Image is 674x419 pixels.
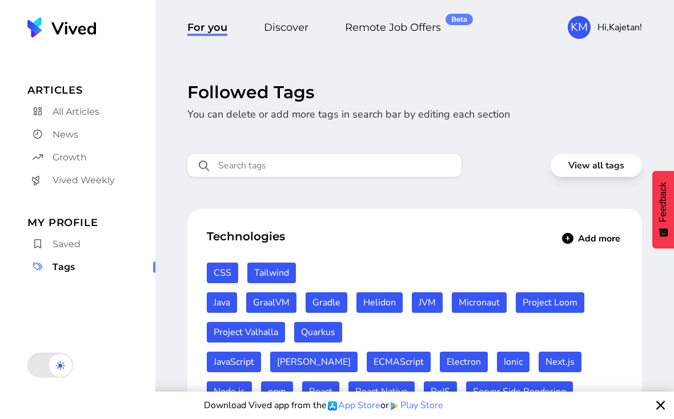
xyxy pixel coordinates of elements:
[216,159,268,172] div: Search tags
[53,105,99,119] span: All Articles
[497,352,529,372] button: Remove Ionic tag
[412,292,443,313] button: Remove JVM tag
[270,352,358,372] button: Remove Deno tag
[207,352,261,372] button: Remove JavaScript tag
[568,16,591,39] div: KM
[53,237,81,251] span: Saved
[27,82,155,98] span: Articles
[27,103,155,121] a: All Articles
[294,322,342,343] button: Remove Quarkus tag
[53,151,87,164] span: Growth
[551,154,642,177] button: View all tags
[53,174,115,187] span: Vived Weekly
[207,228,632,244] h2: Technologies
[306,292,347,313] button: Remove Gradle tag
[207,381,252,402] button: Remove Node.js tag
[207,263,238,283] button: Remove CSS tag
[187,19,227,35] a: For you
[440,352,488,372] button: Remove Electron tag
[27,126,155,144] a: News
[187,82,642,103] h1: Followed Tags
[27,148,155,167] a: Growth
[261,381,293,402] button: Remove npm tag
[539,352,581,372] button: Remove Next.js tag
[348,381,415,402] button: Remove React Native tag
[27,215,155,231] span: My Profile
[246,292,296,313] button: Remove GraalVM tag
[27,235,155,253] a: Saved
[264,19,308,35] a: Discover
[327,398,380,412] a: App Store
[187,106,642,122] p: You can delete or add more tags in search bar by editing each section
[597,21,642,34] span: Hi, Kajetan !
[466,381,573,402] button: Remove Server Side Rendering tag
[658,182,668,222] span: Feedback
[247,263,296,283] button: Remove Tailwind tag
[557,226,625,251] button: Add more
[27,17,96,38] img: Vived
[27,258,155,276] a: Tags
[424,381,457,402] button: Remove RxJS tag
[345,21,441,36] span: Remote Job Offers
[516,292,584,313] button: Remove Project Loom tag
[356,292,403,313] button: Remove Helidon tag
[302,381,339,402] button: Remove React tag
[446,14,473,25] div: Beta
[452,292,507,313] button: Remove Micronaut tag
[187,21,227,36] span: For you
[652,171,674,248] button: Feedback - Show survey
[264,21,308,36] span: Discover
[568,16,642,39] button: KMHi,Kajetan!
[53,128,78,142] span: News
[367,352,431,372] button: Remove ECMAScript tag
[27,171,155,190] a: Vived Weekly
[207,292,237,313] button: Remove Java tag
[207,322,285,343] button: Remove Project Valhalla tag
[389,398,443,412] a: Play Store
[345,19,441,35] a: Remote Job OffersBeta
[53,260,75,274] span: Tags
